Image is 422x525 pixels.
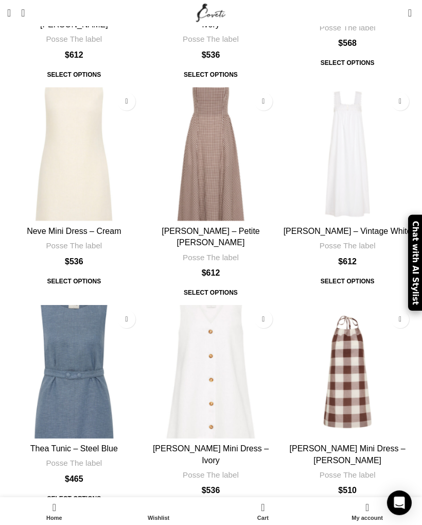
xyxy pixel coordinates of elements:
[281,88,414,221] a: Ezra Dress – Vintage White
[281,88,414,221] img: Ezra Dress - Vintage White by Posse the Label ‚Äì luxury dresses in White available at Coveti
[284,227,412,235] a: [PERSON_NAME] – Vintage White
[290,444,406,464] a: [PERSON_NAME] Mini Dress – [PERSON_NAME]
[211,499,315,522] a: 0 Cart
[281,305,414,438] a: Callie Mini Dress – Mocha Gingham
[46,458,102,468] a: Posse The label
[202,51,206,60] span: $
[112,514,206,521] span: Wishlist
[313,55,382,73] span: Select options
[27,227,121,235] a: Neve Mini Dress – Cream
[40,272,109,291] span: Select options
[177,66,245,84] a: Select options for “Alice Mini Dress - Ivory”
[313,272,382,291] a: Select options for “Ezra Dress - Vintage White”
[320,240,376,251] a: Posse The label
[8,514,102,521] span: Home
[409,5,416,13] span: 0
[65,257,84,266] bdi: 536
[262,499,270,507] span: 0
[387,490,412,515] div: Open Intercom Messenger
[281,305,414,438] img: Callie Mini Dress - Mocha Gingham by Posse the Label ‚Äì luxury dresses in Brown available at Coveti
[393,3,403,23] div: My Wishlist
[8,305,141,438] img: Thea Tunic - Steel Blue by Posse the Label ‚Äì luxury dresses in Blue available at Coveti
[8,305,141,438] a: Thea Tunic – Steel Blue
[65,51,84,60] bdi: 612
[339,486,343,495] span: $
[8,88,141,221] img: Neve Mini Dress - Cream by Posse the Label ‚Äì luxury dresses in Ivory available at Coveti
[320,469,376,480] a: Posse The label
[65,475,70,483] span: $
[339,257,357,266] bdi: 612
[315,499,420,522] a: My account
[144,88,277,221] img: Callie Dress - Petite Mocha Gingham by Posse the Label ‚Äì luxury dresses in Brown available at C...
[202,486,206,495] span: $
[144,305,277,438] a: Nancy Mini Dress – Ivory
[183,252,239,263] a: Posse The label
[183,469,239,480] a: Posse The label
[16,3,30,23] a: Search
[339,257,343,266] span: $
[65,51,70,60] span: $
[321,514,415,521] span: My account
[339,486,357,495] bdi: 510
[65,475,84,483] bdi: 465
[8,88,141,221] a: Neve Mini Dress – Cream
[202,486,220,495] bdi: 536
[65,257,70,266] span: $
[144,88,277,221] a: Callie Dress – Petite Mocha Gingham
[211,499,315,522] div: My cart
[40,272,109,291] a: Select options for “Neve Mini Dress - Cream”
[183,34,239,45] a: Posse The label
[320,23,376,33] a: Posse The label
[46,240,102,251] a: Posse The label
[46,34,102,45] a: Posse The label
[177,283,245,302] a: Select options for “Callie Dress - Petite Mocha Gingham”
[40,489,109,508] span: Select options
[40,489,109,508] a: Select options for “Thea Tunic - Steel Blue”
[313,55,382,73] a: Select options for “Thea Shift Dress - Steel Blue”
[339,39,343,48] span: $
[3,3,16,23] a: Open mobile menu
[216,514,310,521] span: Cart
[339,39,357,48] bdi: 568
[194,8,228,16] a: Site logo
[162,227,260,247] a: [PERSON_NAME] – Petite [PERSON_NAME]
[40,66,109,84] a: Select options for “Marilyn Shift Dress - Limoncello”
[202,268,206,277] span: $
[202,268,220,277] bdi: 612
[31,444,118,453] a: Thea Tunic – Steel Blue
[177,283,245,302] span: Select options
[153,444,269,464] a: [PERSON_NAME] Mini Dress – Ivory
[313,272,382,291] span: Select options
[403,3,417,23] a: 0
[40,66,109,84] span: Select options
[202,51,220,60] bdi: 536
[144,305,277,438] img: Nancy Mini Dress - Ivory by Posse the Label ‚Äì luxury dresses in Ivory available at Coveti
[107,499,212,522] a: Wishlist
[107,499,212,522] div: My wishlist
[177,66,245,84] span: Select options
[3,499,107,522] a: Home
